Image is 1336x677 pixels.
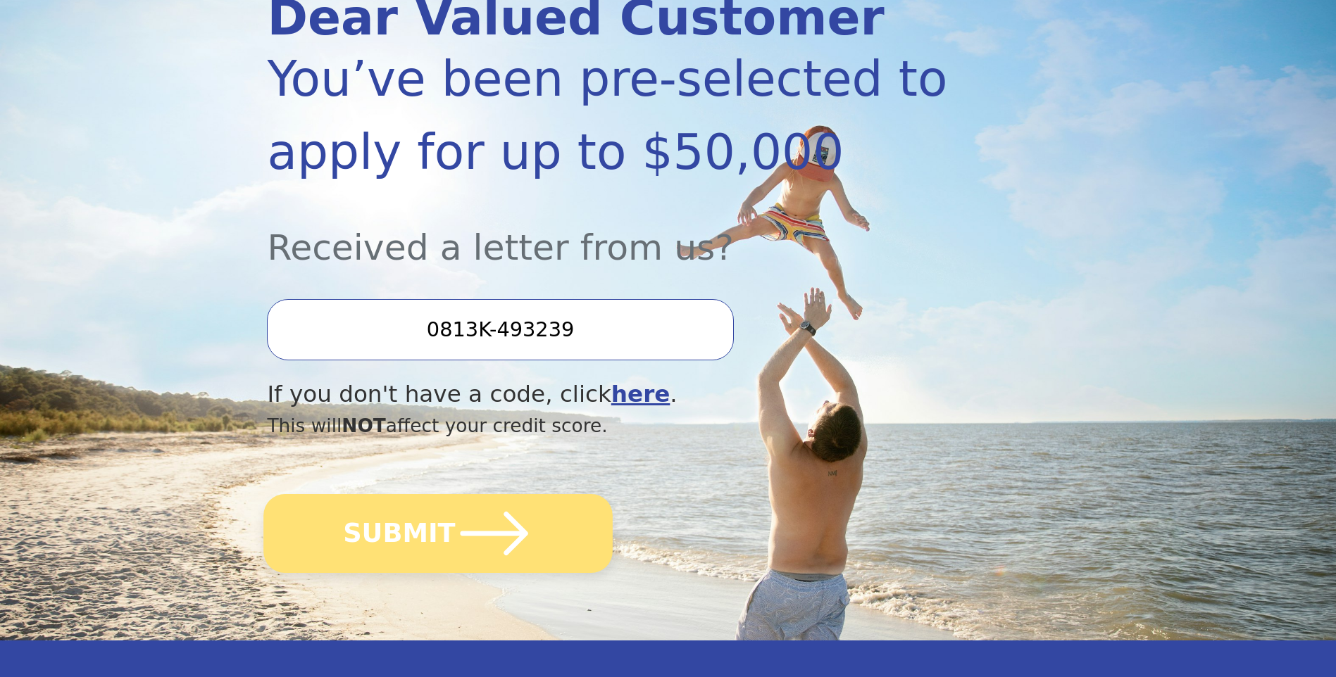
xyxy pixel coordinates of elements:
div: If you don't have a code, click . [267,377,948,412]
div: Received a letter from us? [267,189,948,274]
div: This will affect your credit score. [267,412,948,440]
span: NOT [342,415,386,436]
button: SUBMIT [264,494,613,573]
div: You’ve been pre-selected to apply for up to $50,000 [267,42,948,189]
a: here [611,381,670,407]
input: Enter your Offer Code: [267,299,733,360]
